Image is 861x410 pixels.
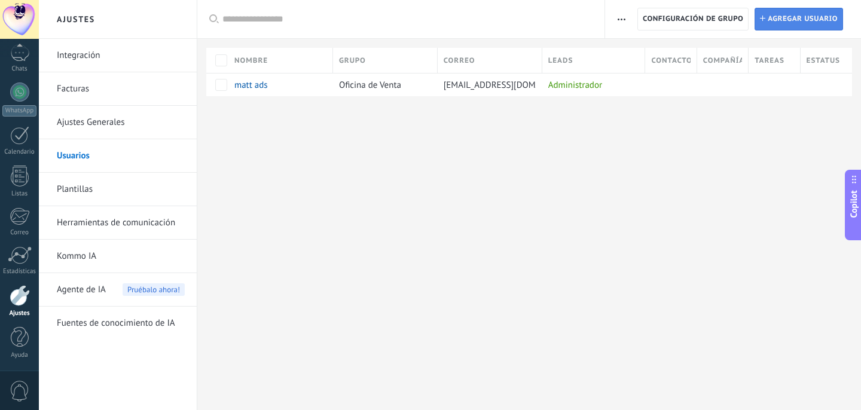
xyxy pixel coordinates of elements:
[2,351,37,359] div: Ayuda
[39,307,197,339] li: Fuentes de conocimiento de IA
[651,55,690,66] span: Contactos
[57,206,185,240] a: Herramientas de comunicación
[444,55,475,66] span: Correo
[57,39,185,72] a: Integración
[548,55,573,66] span: Leads
[39,106,197,139] li: Ajustes Generales
[755,55,784,66] span: Tareas
[39,139,197,173] li: Usuarios
[2,65,37,73] div: Chats
[755,8,843,30] a: Agregar usuario
[57,273,106,307] span: Agente de IA
[2,310,37,317] div: Ajustes
[39,72,197,106] li: Facturas
[768,8,838,30] span: Agregar usuario
[234,55,268,66] span: Nombre
[39,173,197,206] li: Plantillas
[57,106,185,139] a: Ajustes Generales
[339,79,401,91] span: Oficina de Venta
[39,273,197,307] li: Agente de IA
[57,273,185,307] a: Agente de IAPruébalo ahora!
[613,8,630,30] button: Más
[848,191,860,218] span: Copilot
[2,148,37,156] div: Calendario
[643,8,743,30] span: Configuración de grupo
[2,229,37,237] div: Correo
[57,307,185,340] a: Fuentes de conocimiento de IA
[123,283,185,296] span: Pruébalo ahora!
[57,240,185,273] a: Kommo IA
[2,190,37,198] div: Listas
[637,8,749,30] button: Configuración de grupo
[2,105,36,117] div: WhatsApp
[2,268,37,276] div: Estadísticas
[234,79,268,91] span: matt ads
[703,55,742,66] span: Compañías
[807,55,840,66] span: Estatus
[57,139,185,173] a: Usuarios
[333,74,432,96] div: Oficina de Venta
[444,79,579,91] span: [EMAIL_ADDRESS][DOMAIN_NAME]
[542,74,640,96] div: Administrador
[39,240,197,273] li: Kommo IA
[339,55,366,66] span: Grupo
[57,173,185,206] a: Plantillas
[39,39,197,72] li: Integración
[57,72,185,106] a: Facturas
[39,206,197,240] li: Herramientas de comunicación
